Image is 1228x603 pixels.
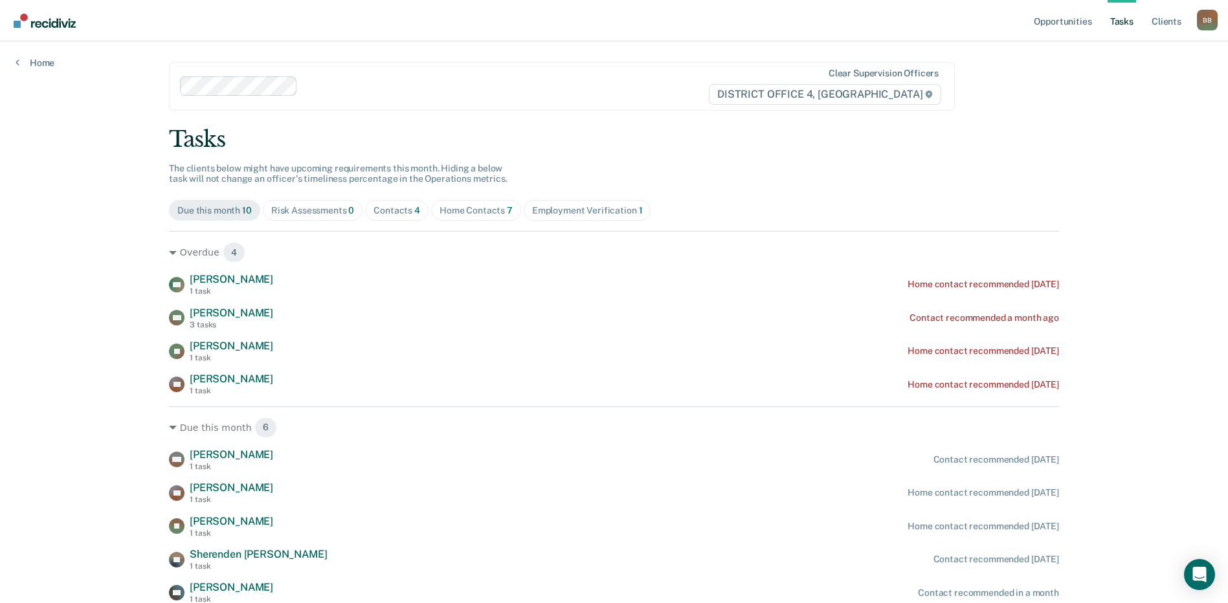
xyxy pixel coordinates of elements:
span: [PERSON_NAME] [190,373,273,385]
a: Home [16,57,54,69]
div: Tasks [169,126,1059,153]
div: 1 task [190,386,273,395]
div: Clear supervision officers [829,68,939,79]
div: Home contact recommended [DATE] [908,521,1059,532]
div: Contacts [374,205,420,216]
span: [PERSON_NAME] [190,515,273,527]
div: 1 task [190,462,273,471]
span: 4 [223,242,245,263]
span: [PERSON_NAME] [190,273,273,285]
span: 6 [254,417,277,438]
span: [PERSON_NAME] [190,340,273,352]
span: Sherenden [PERSON_NAME] [190,548,327,560]
div: Due this month 6 [169,417,1059,438]
span: [PERSON_NAME] [190,481,273,494]
div: Home contact recommended [DATE] [908,345,1059,356]
div: Due this month [177,205,252,216]
span: 0 [348,205,354,215]
div: Home Contacts [440,205,513,216]
div: Risk Assessments [271,205,355,216]
div: 3 tasks [190,320,273,329]
button: Profile dropdown button [1197,10,1218,30]
span: DISTRICT OFFICE 4, [GEOGRAPHIC_DATA] [709,84,941,105]
div: Open Intercom Messenger [1184,559,1215,590]
div: B B [1197,10,1218,30]
div: Overdue 4 [169,242,1059,263]
div: Home contact recommended [DATE] [908,379,1059,390]
span: 4 [414,205,420,215]
span: 10 [242,205,252,215]
div: 1 task [190,287,273,296]
span: [PERSON_NAME] [190,307,273,319]
div: 1 task [190,353,273,362]
img: Recidiviz [14,14,76,28]
div: Contact recommended [DATE] [933,454,1059,465]
div: 1 task [190,495,273,504]
div: Contact recommended [DATE] [933,554,1059,565]
div: Contact recommended a month ago [910,312,1059,323]
span: [PERSON_NAME] [190,581,273,593]
div: Employment Verification [532,205,643,216]
div: Home contact recommended [DATE] [908,279,1059,290]
span: The clients below might have upcoming requirements this month. Hiding a below task will not chang... [169,163,508,184]
span: [PERSON_NAME] [190,448,273,461]
div: Contact recommended in a month [918,587,1059,598]
span: 7 [507,205,513,215]
div: 1 task [190,529,273,538]
div: 1 task [190,562,327,571]
div: Home contact recommended [DATE] [908,487,1059,498]
span: 1 [639,205,643,215]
